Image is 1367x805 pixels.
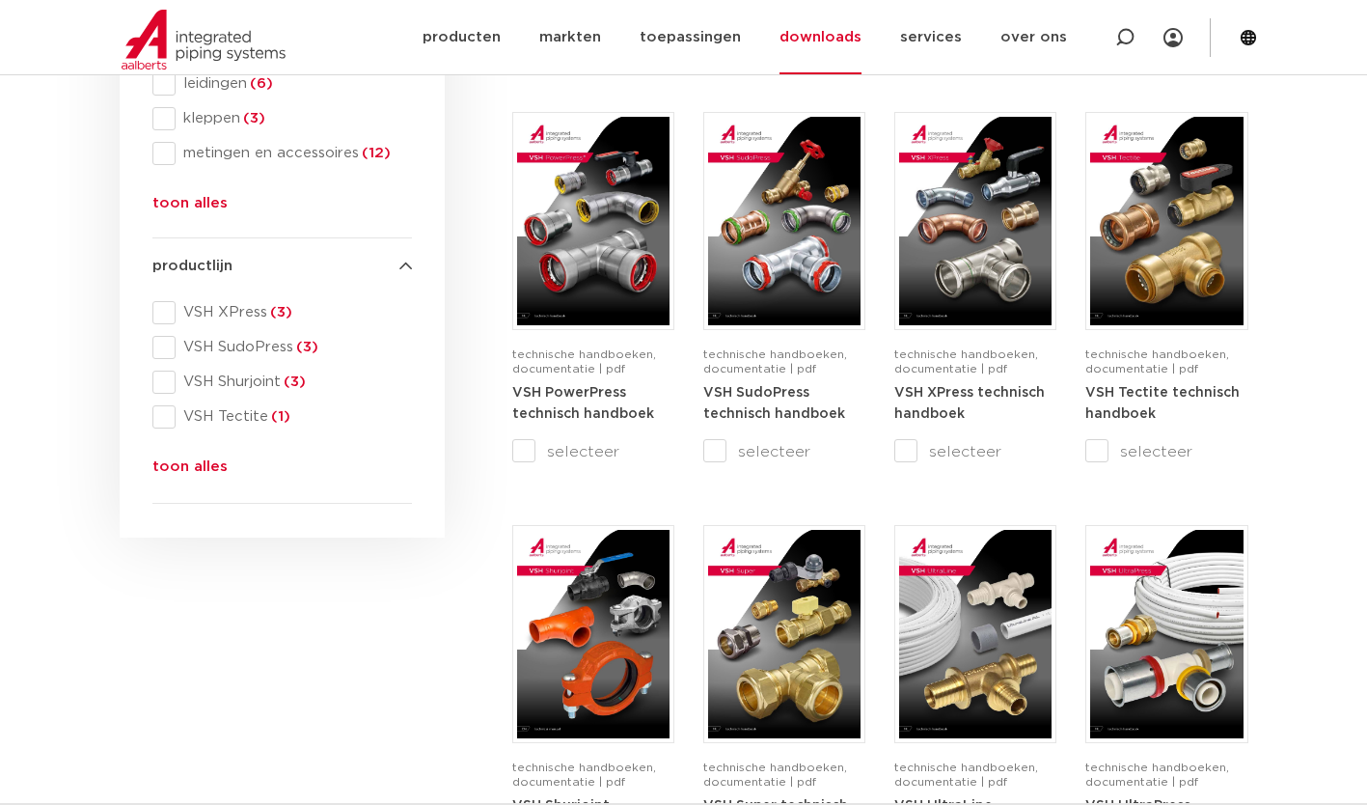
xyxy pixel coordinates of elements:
[152,336,412,359] div: VSH SudoPress(3)
[1090,117,1243,325] img: VSH-Tectite_A4TM_5009376-2024-2.0_NL-pdf.jpg
[899,530,1052,738] img: VSH-UltraLine_A4TM_5010216_2022_1.0_NL-pdf.jpg
[517,117,670,325] img: VSH-PowerPress_A4TM_5008817_2024_3.1_NL-pdf.jpg
[708,530,861,738] img: VSH-Super_A4TM_5007411-2022-2.1_NL-1-pdf.jpg
[240,111,265,125] span: (3)
[281,375,306,389] span: (3)
[152,107,412,130] div: kleppen(3)
[894,440,1056,463] label: selecteer
[703,348,847,375] span: technische handboeken, documentatie | pdf
[703,386,845,421] strong: VSH SudoPress technisch handboek
[152,72,412,96] div: leidingen(6)
[708,117,861,325] img: VSH-SudoPress_A4TM_5001604-2023-3.0_NL-pdf.jpg
[512,762,656,788] span: technische handboeken, documentatie | pdf
[152,371,412,394] div: VSH Shurjoint(3)
[247,76,273,91] span: (6)
[894,386,1045,421] strong: VSH XPress technisch handboek
[152,255,412,278] h4: productlijn
[512,386,654,421] strong: VSH PowerPress technisch handboek
[176,338,412,357] span: VSH SudoPress
[899,117,1052,325] img: VSH-XPress_A4TM_5008762_2025_4.1_NL-pdf.jpg
[176,109,412,128] span: kleppen
[152,142,412,165] div: metingen en accessoires(12)
[152,405,412,429] div: VSH Tectite(1)
[359,146,391,160] span: (12)
[517,530,670,738] img: VSH-Shurjoint_A4TM_5008731_2024_3.0_EN-pdf.jpg
[512,385,654,421] a: VSH PowerPress technisch handboek
[1090,530,1243,738] img: VSH-UltraPress_A4TM_5008751_2025_3.0_NL-pdf.jpg
[512,348,656,375] span: technische handboeken, documentatie | pdf
[894,385,1045,421] a: VSH XPress technisch handboek
[152,301,412,324] div: VSH XPress(3)
[293,340,318,354] span: (3)
[1085,348,1229,375] span: technische handboeken, documentatie | pdf
[176,144,412,163] span: metingen en accessoires
[176,303,412,322] span: VSH XPress
[152,456,228,486] button: toon alles
[152,192,228,223] button: toon alles
[176,74,412,94] span: leidingen
[512,440,674,463] label: selecteer
[894,348,1038,375] span: technische handboeken, documentatie | pdf
[1085,386,1240,421] strong: VSH Tectite technisch handboek
[1085,440,1247,463] label: selecteer
[176,373,412,392] span: VSH Shurjoint
[176,407,412,427] span: VSH Tectite
[1085,762,1229,788] span: technische handboeken, documentatie | pdf
[894,762,1038,788] span: technische handboeken, documentatie | pdf
[267,305,292,319] span: (3)
[703,385,845,421] a: VSH SudoPress technisch handboek
[1085,385,1240,421] a: VSH Tectite technisch handboek
[703,762,847,788] span: technische handboeken, documentatie | pdf
[703,440,865,463] label: selecteer
[268,409,290,424] span: (1)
